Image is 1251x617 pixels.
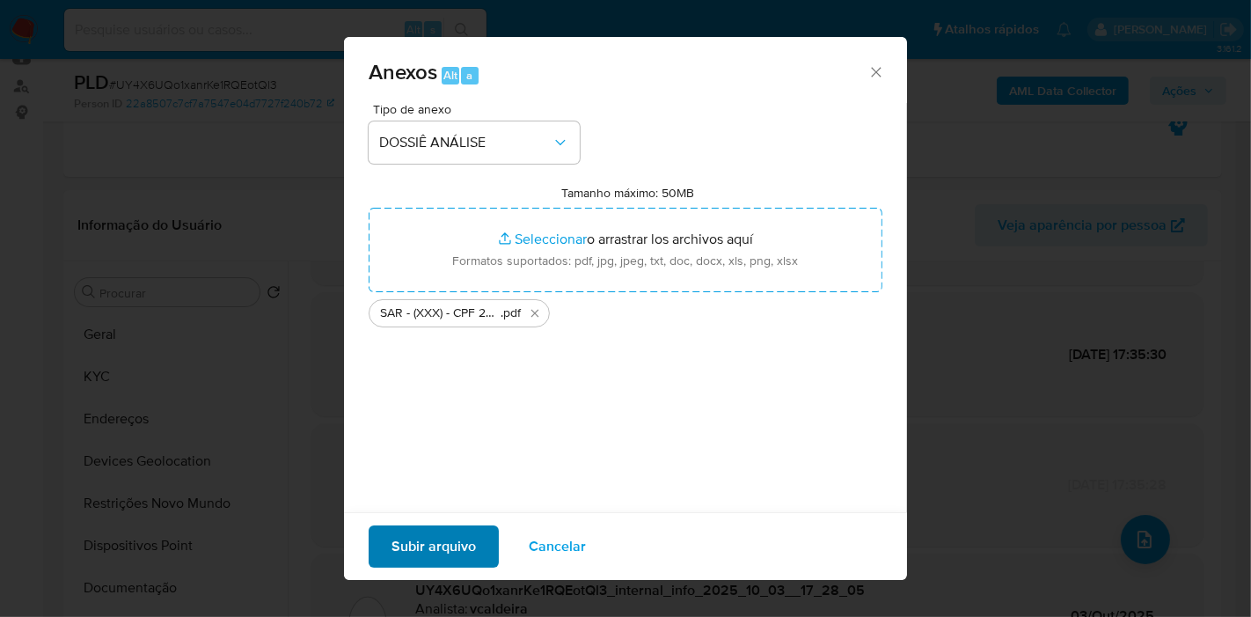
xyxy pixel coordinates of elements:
[524,303,545,324] button: Eliminar SAR - (XXX) - CPF 24511401861 - ARNOLD ALVARO..docx.pdf
[466,67,472,84] span: a
[379,134,552,151] span: DOSSIÊ ANÁLISE
[391,527,476,566] span: Subir arquivo
[529,527,586,566] span: Cancelar
[867,63,883,79] button: Cerrar
[562,185,695,201] label: Tamanho máximo: 50MB
[369,292,882,327] ul: Archivos seleccionados
[373,103,584,115] span: Tipo de anexo
[369,121,580,164] button: DOSSIÊ ANÁLISE
[501,305,521,322] span: .pdf
[369,56,437,87] span: Anexos
[380,305,501,322] span: SAR - (XXX) - CPF 24511401861 - [PERSON_NAME]..docx
[369,525,499,568] button: Subir arquivo
[443,67,457,84] span: Alt
[506,525,609,568] button: Cancelar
